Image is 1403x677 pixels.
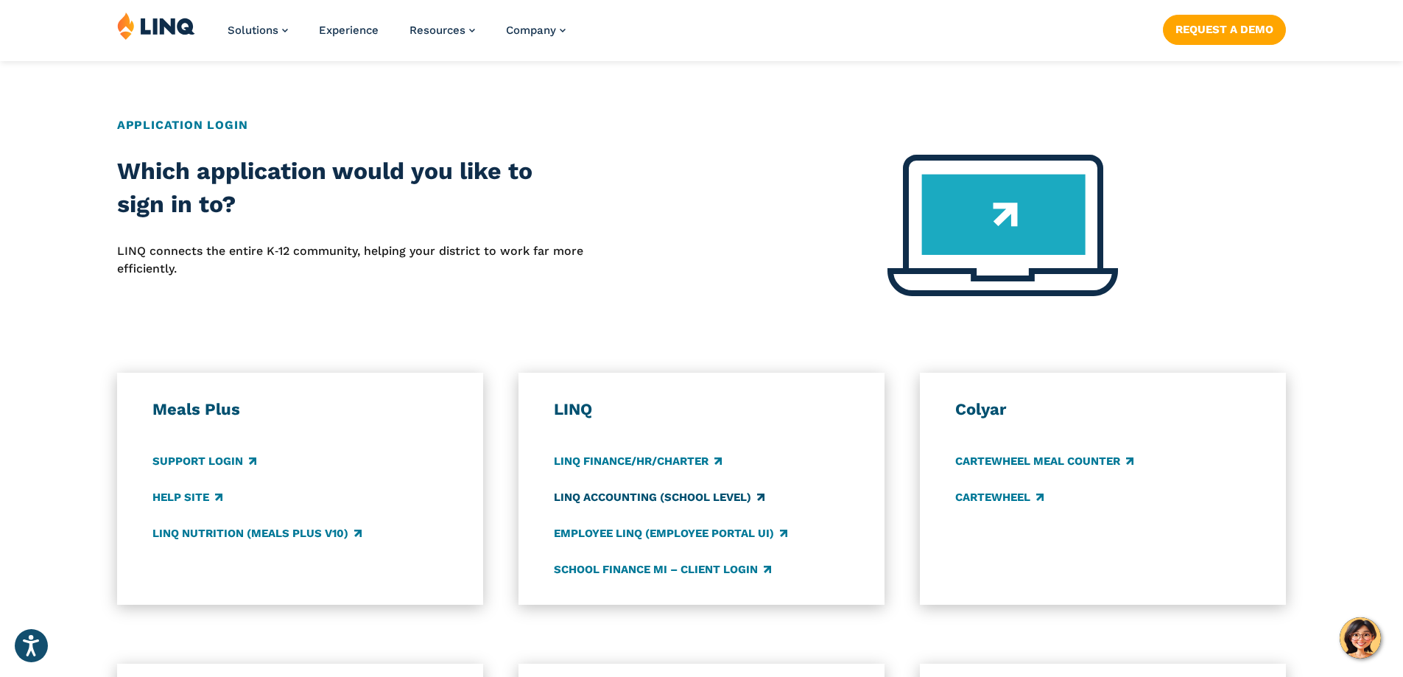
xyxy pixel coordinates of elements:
h3: Colyar [955,399,1251,420]
a: CARTEWHEEL Meal Counter [955,453,1133,469]
h2: Which application would you like to sign in to? [117,155,584,222]
span: Solutions [228,24,278,37]
h3: LINQ [554,399,850,420]
span: Company [506,24,556,37]
h3: Meals Plus [152,399,449,420]
a: Request a Demo [1163,15,1286,44]
a: Help Site [152,489,222,505]
h2: Application Login [117,116,1286,134]
a: School Finance MI – Client Login [554,561,771,578]
nav: Button Navigation [1163,12,1286,44]
a: Employee LINQ (Employee Portal UI) [554,525,787,541]
a: Company [506,24,566,37]
a: LINQ Nutrition (Meals Plus v10) [152,525,362,541]
a: Experience [319,24,379,37]
a: LINQ Finance/HR/Charter [554,453,722,469]
img: LINQ | K‑12 Software [117,12,195,40]
a: CARTEWHEEL [955,489,1044,505]
a: LINQ Accounting (school level) [554,489,764,505]
span: Resources [409,24,465,37]
p: LINQ connects the entire K‑12 community, helping your district to work far more efficiently. [117,242,584,278]
button: Hello, have a question? Let’s chat. [1340,617,1381,659]
nav: Primary Navigation [228,12,566,60]
a: Resources [409,24,475,37]
a: Solutions [228,24,288,37]
a: Support Login [152,453,256,469]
